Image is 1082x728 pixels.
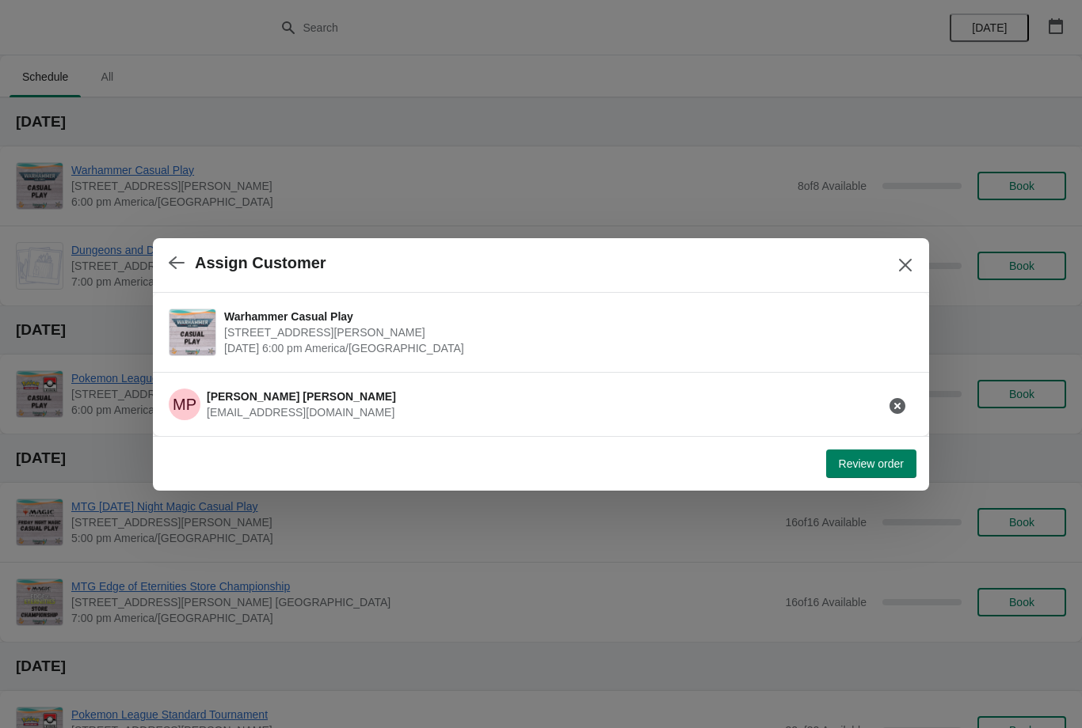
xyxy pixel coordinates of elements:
button: Review order [826,449,916,478]
span: [PERSON_NAME] [PERSON_NAME] [207,390,396,403]
span: Warhammer Casual Play [224,309,905,324]
h2: Assign Customer [195,254,326,272]
span: Review order [839,457,904,470]
span: [DATE] 6:00 pm America/[GEOGRAPHIC_DATA] [224,340,905,356]
span: [EMAIL_ADDRESS][DOMAIN_NAME] [207,406,394,419]
img: Warhammer Casual Play | 2040 Louetta Rd Ste I Spring, TX 77388 | August 20 | 6:00 pm America/Chicago [170,309,215,355]
text: MP [173,396,196,413]
button: Close [891,251,920,279]
span: [STREET_ADDRESS][PERSON_NAME] [224,324,905,340]
span: Marcus [169,389,200,420]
